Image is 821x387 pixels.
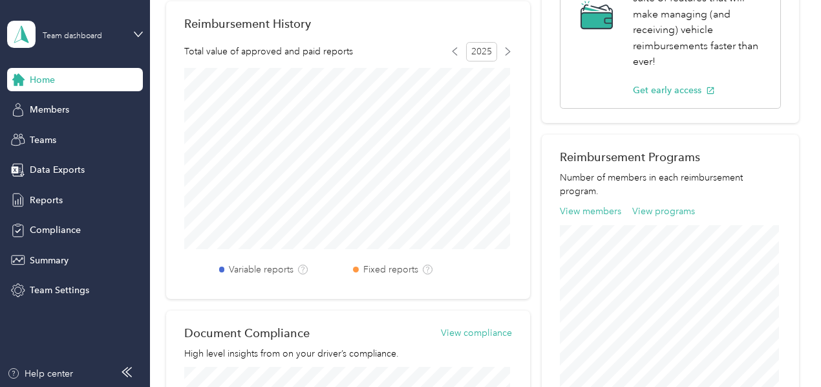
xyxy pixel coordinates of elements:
[560,150,781,164] h2: Reimbursement Programs
[30,283,89,297] span: Team Settings
[560,205,621,218] button: View members
[632,205,695,218] button: View programs
[30,103,69,116] span: Members
[441,326,512,340] button: View compliance
[30,193,63,207] span: Reports
[7,367,73,381] button: Help center
[184,17,311,30] h2: Reimbursement History
[749,315,821,387] iframe: Everlance-gr Chat Button Frame
[363,263,418,276] label: Fixed reports
[30,73,55,87] span: Home
[184,45,353,58] span: Total value of approved and paid reports
[43,32,102,40] div: Team dashboard
[30,133,56,147] span: Teams
[184,347,513,360] p: High level insights from on your driver’s compliance.
[30,163,85,177] span: Data Exports
[30,223,81,237] span: Compliance
[633,83,715,97] button: Get early access
[560,171,781,198] p: Number of members in each reimbursement program.
[466,42,497,61] span: 2025
[229,263,293,276] label: Variable reports
[184,326,310,340] h2: Document Compliance
[30,254,69,267] span: Summary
